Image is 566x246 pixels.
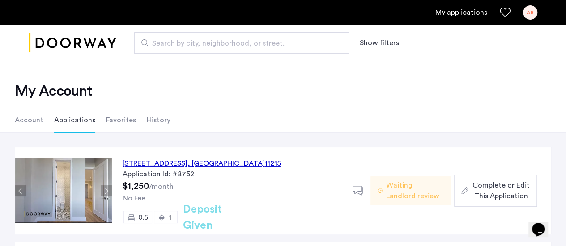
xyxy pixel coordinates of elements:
button: button [454,175,536,207]
a: Cazamio logo [29,26,116,60]
span: , [GEOGRAPHIC_DATA] [187,160,265,167]
div: AB [523,5,537,20]
iframe: chat widget [528,210,557,237]
li: Account [15,108,43,133]
li: History [147,108,170,133]
sub: /month [149,183,174,190]
div: [STREET_ADDRESS] 11215 [123,158,281,169]
button: Next apartment [101,185,112,196]
div: Application Id: #8752 [123,169,342,179]
img: Apartment photo [15,158,112,223]
span: 0.5 [138,214,148,221]
li: Applications [54,108,95,133]
a: My application [435,7,487,18]
span: Complete or Edit This Application [472,180,529,201]
h2: Deposit Given [183,201,254,233]
span: 1 [169,214,171,221]
img: logo [29,26,116,60]
button: Previous apartment [15,185,26,196]
input: Apartment Search [134,32,349,54]
span: Waiting Landlord review [386,180,443,201]
span: No Fee [123,195,145,202]
li: Favorites [106,108,136,133]
span: $1,250 [123,182,149,191]
button: Show or hide filters [360,38,399,48]
h2: My Account [15,82,552,100]
span: Search by city, neighborhood, or street. [152,38,324,49]
a: Favorites [500,7,511,18]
